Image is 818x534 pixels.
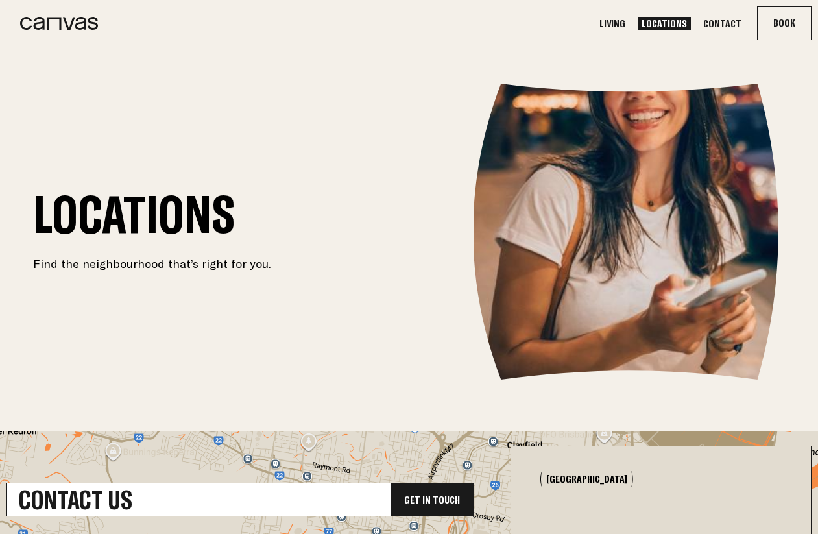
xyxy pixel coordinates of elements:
[474,84,786,380] img: Canvas_living_locations
[6,483,474,516] a: Contact UsGet In Touch
[33,191,271,237] h1: Locations
[540,471,633,487] button: [GEOGRAPHIC_DATA]
[391,483,473,516] div: Get In Touch
[638,17,691,30] a: Locations
[595,17,629,30] a: Living
[699,17,745,30] a: Contact
[758,7,811,40] button: Book
[33,256,271,272] p: Find the neighbourhood that’s right for you.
